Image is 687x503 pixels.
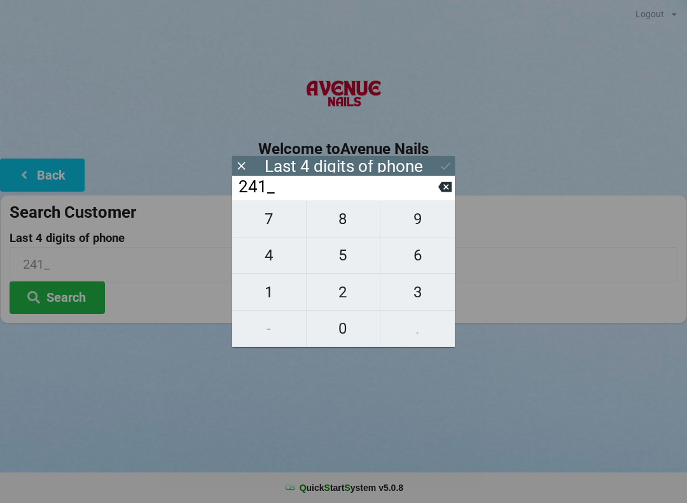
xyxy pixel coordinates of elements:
[380,274,455,310] button: 3
[380,279,455,306] span: 3
[232,279,306,306] span: 1
[232,242,306,269] span: 4
[380,206,455,232] span: 9
[307,315,380,342] span: 0
[380,201,455,237] button: 9
[307,274,381,310] button: 2
[380,242,455,269] span: 6
[307,237,381,274] button: 5
[232,206,306,232] span: 7
[232,274,307,310] button: 1
[380,237,455,274] button: 6
[265,160,423,173] div: Last 4 digits of phone
[307,201,381,237] button: 8
[307,311,381,347] button: 0
[232,237,307,274] button: 4
[307,206,380,232] span: 8
[307,279,380,306] span: 2
[307,242,380,269] span: 5
[232,201,307,237] button: 7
